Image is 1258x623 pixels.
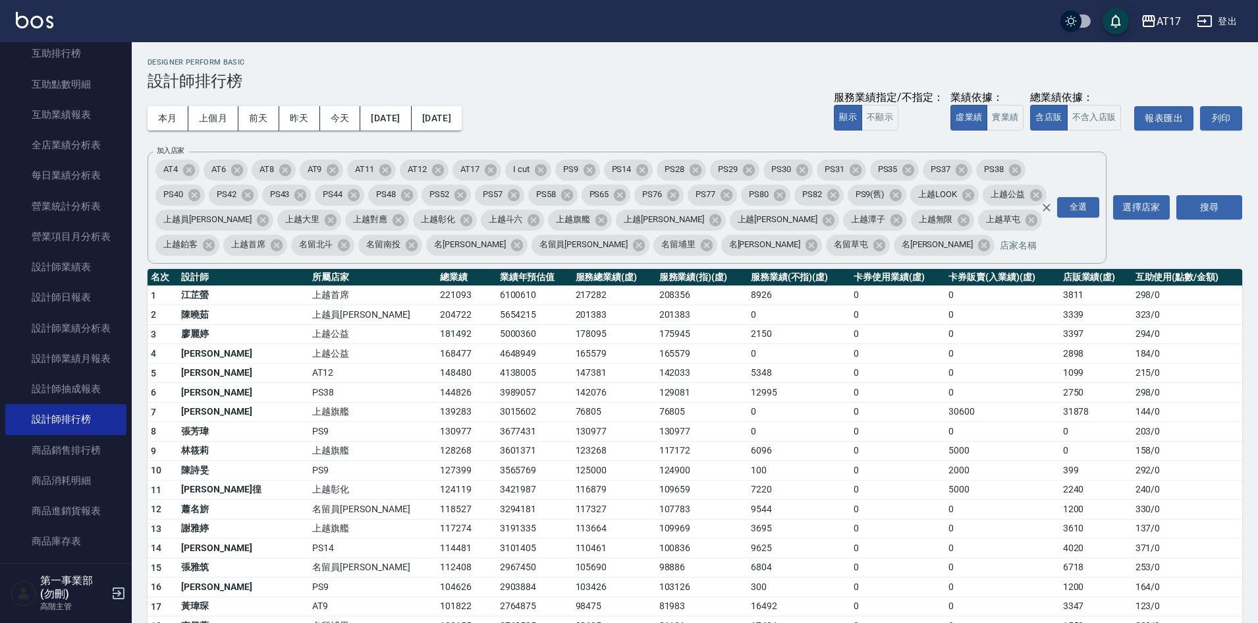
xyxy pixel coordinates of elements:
span: PS14 [604,163,640,176]
span: 8 [151,426,156,436]
span: AT8 [252,163,282,176]
button: 實業績 [987,105,1024,131]
span: PS65 [582,188,617,201]
span: 名留草屯 [826,238,876,251]
td: 147381 [572,363,656,383]
td: 0 [945,383,1059,403]
td: 0 [945,285,1059,305]
td: 2898 [1060,344,1132,364]
span: PS48 [368,188,404,201]
td: 130977 [656,422,748,442]
td: [PERSON_NAME] [178,344,309,364]
span: 上越公益 [983,188,1033,201]
td: 江芷螢 [178,285,309,305]
div: I cut [505,160,551,181]
img: Logo [16,12,53,28]
span: I cut [505,163,537,176]
span: PS9 [555,163,586,176]
div: AT9 [300,160,344,181]
span: 上越大里 [277,213,327,226]
td: 0 [1060,422,1132,442]
div: AT11 [347,160,396,181]
a: 互助排行榜 [5,38,126,69]
span: 上越潭子 [843,213,893,226]
div: AT6 [204,160,248,181]
td: 3989057 [497,383,572,403]
div: PS38 [976,160,1026,181]
th: 總業績 [437,269,496,286]
div: 上越[PERSON_NAME] [616,210,725,231]
span: 上越無限 [911,213,961,226]
td: 上越旗艦 [309,402,437,422]
td: 3565769 [497,461,572,481]
td: 178095 [572,324,656,344]
img: Person [11,580,37,607]
td: 139283 [437,402,496,422]
td: 3677431 [497,422,572,442]
span: PS52 [422,188,457,201]
div: PS77 [688,185,737,206]
span: 名留南投 [358,238,408,251]
th: 店販業績(虛) [1060,269,1132,286]
td: 203 / 0 [1132,422,1242,442]
td: 0 [850,305,945,325]
div: 名留草屯 [826,235,890,256]
a: 設計師業績表 [5,252,126,282]
a: 互助點數明細 [5,69,126,100]
div: 總業績依據： [1030,91,1128,105]
td: 181492 [437,324,496,344]
a: 報表匯出 [1134,106,1193,131]
span: 14 [151,543,162,553]
span: AT4 [155,163,186,176]
span: PS29 [710,163,746,176]
div: 全選 [1057,197,1099,218]
td: 165579 [572,344,656,364]
td: 上越首席 [309,285,437,305]
div: 名留南投 [358,235,422,256]
span: AT17 [452,163,487,176]
button: 虛業績 [950,105,987,131]
td: 130977 [437,422,496,442]
td: 123268 [572,441,656,461]
div: AT12 [400,160,449,181]
div: 上越潭子 [843,210,907,231]
span: 名留埔里 [653,238,703,251]
td: 125000 [572,461,656,481]
td: 201383 [572,305,656,325]
a: 設計師抽成報表 [5,374,126,404]
td: 0 [945,305,1059,325]
button: 不顯示 [861,105,898,131]
td: 陳詩旻 [178,461,309,481]
td: [PERSON_NAME] [178,363,309,383]
h2: Designer Perform Basic [148,58,1242,67]
a: 設計師日報表 [5,282,126,312]
td: PS38 [309,383,437,403]
button: 前天 [238,106,279,131]
td: 8926 [748,285,850,305]
td: [PERSON_NAME] [178,402,309,422]
span: 7 [151,407,156,417]
div: PS57 [475,185,524,206]
td: 208356 [656,285,748,305]
button: Open [1054,194,1102,220]
span: 10 [151,465,162,475]
label: 加入店家 [157,146,184,156]
td: 399 [1060,461,1132,481]
div: PS43 [262,185,312,206]
div: PS30 [763,160,813,181]
td: 6100610 [497,285,572,305]
span: 11 [151,485,162,495]
td: 5000360 [497,324,572,344]
th: 業績年預估值 [497,269,572,286]
span: PS40 [155,188,191,201]
td: 1099 [1060,363,1132,383]
div: 上越彰化 [413,210,477,231]
td: 127399 [437,461,496,481]
a: 互助業績報表 [5,100,126,130]
td: 76805 [572,402,656,422]
div: PS29 [710,160,759,181]
td: 0 [850,402,945,422]
button: 今天 [320,106,361,131]
div: 服務業績指定/不指定： [834,91,944,105]
td: 100 [748,461,850,481]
